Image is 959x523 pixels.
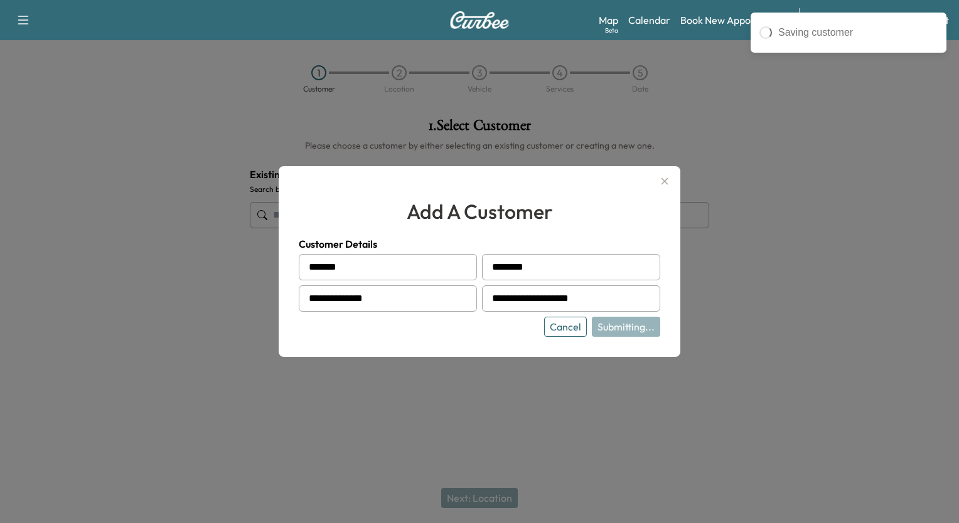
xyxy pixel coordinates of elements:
[778,25,938,40] div: Saving customer
[605,26,618,35] div: Beta
[449,11,510,29] img: Curbee Logo
[299,236,660,251] h4: Customer Details
[544,317,587,337] button: Cancel
[599,13,618,28] a: MapBeta
[680,13,786,28] a: Book New Appointment
[628,13,670,28] a: Calendar
[299,196,660,226] h2: add a customer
